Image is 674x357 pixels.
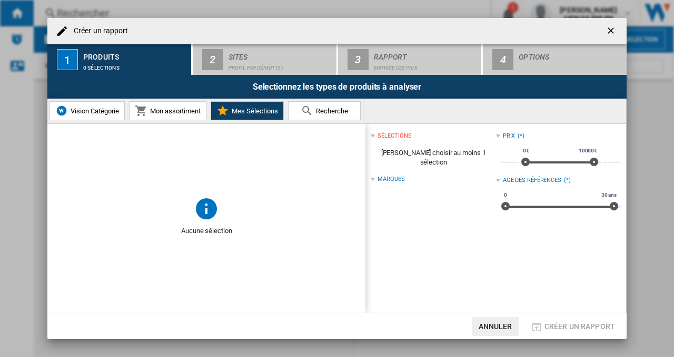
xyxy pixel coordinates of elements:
[313,107,348,115] span: Recherche
[472,317,519,336] button: Annuler
[527,317,618,336] button: Créer un rapport
[502,191,509,199] span: 0
[378,132,411,140] div: sélections
[49,101,125,120] button: Vision Catégorie
[601,21,622,42] button: getI18NText('BUTTONS.CLOSE_DIALOG')
[229,60,332,71] div: Profil par défaut (5)
[519,49,622,60] div: Options
[521,147,531,155] span: 0€
[544,322,615,331] span: Créer un rapport
[193,44,338,75] button: 2 Sites Profil par défaut (5)
[83,60,187,71] div: 0 sélections
[147,107,201,115] span: Mon assortiment
[229,107,278,115] span: Mes Sélections
[374,49,478,60] div: Rapport
[371,143,495,172] span: [PERSON_NAME] choisir au moins 1 sélection
[83,49,187,60] div: Produits
[129,101,206,120] button: Mon assortiment
[378,175,404,184] div: Marques
[211,101,284,120] button: Mes Sélections
[202,49,223,70] div: 2
[374,60,478,71] div: Matrice des prix
[47,221,365,241] span: Aucune sélection
[68,107,119,115] span: Vision Catégorie
[57,49,78,70] div: 1
[606,25,618,38] ng-md-icon: getI18NText('BUTTONS.CLOSE_DIALOG')
[503,132,516,140] div: Prix
[338,44,483,75] button: 3 Rapport Matrice des prix
[348,49,369,70] div: 3
[229,49,332,60] div: Sites
[47,75,627,99] div: Selectionnez les types de produits à analyser
[47,44,192,75] button: 1 Produits 0 sélections
[288,101,361,120] button: Recherche
[68,26,128,36] h4: Créer un rapport
[492,49,513,70] div: 4
[503,176,561,185] div: Age des références
[577,147,599,155] span: 10000€
[483,44,627,75] button: 4 Options
[600,191,618,199] span: 30 ans
[55,104,68,117] img: wiser-icon-blue.png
